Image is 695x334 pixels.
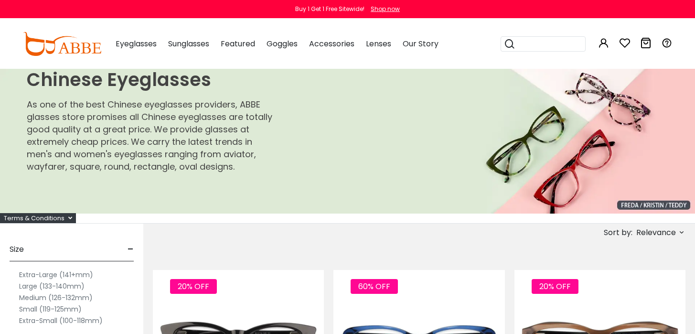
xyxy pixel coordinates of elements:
span: Sort by: [604,227,632,238]
p: As one of the best Chinese eyeglasses providers, ABBE glasses store promises all Chinese eyeglass... [27,98,274,173]
span: Eyeglasses [116,38,157,49]
span: Relevance [636,224,676,241]
div: Shop now [371,5,400,13]
span: Our Story [403,38,438,49]
label: Extra-Small (100-118mm) [19,315,103,326]
span: Size [10,238,24,261]
span: 60% OFF [351,279,398,294]
span: Goggles [267,38,298,49]
label: Extra-Large (141+mm) [19,269,93,280]
label: Small (119-125mm) [19,303,82,315]
span: Featured [221,38,255,49]
span: - [128,238,134,261]
label: Medium (126-132mm) [19,292,93,303]
span: Sunglasses [168,38,209,49]
span: Lenses [366,38,391,49]
span: 20% OFF [532,279,578,294]
a: Shop now [366,5,400,13]
span: Accessories [309,38,354,49]
img: abbeglasses.com [23,32,101,56]
label: Large (133-140mm) [19,280,85,292]
h1: Chinese Eyeglasses [27,69,274,91]
div: Buy 1 Get 1 Free Sitewide! [295,5,364,13]
span: 20% OFF [170,279,217,294]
